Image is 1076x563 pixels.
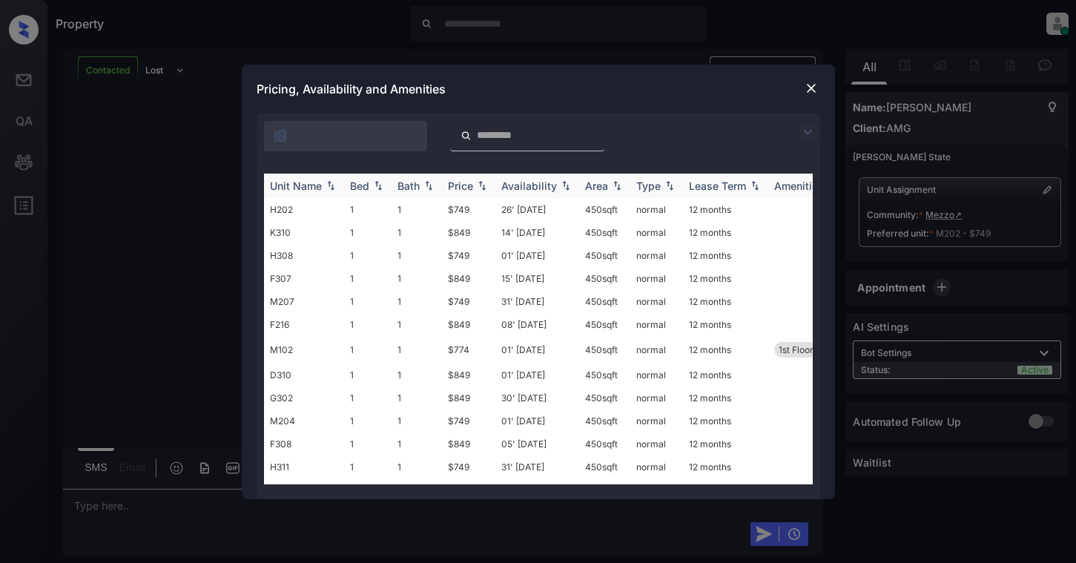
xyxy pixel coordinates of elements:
td: normal [630,198,683,221]
td: 1 [392,198,442,221]
td: normal [630,386,683,409]
td: normal [630,221,683,244]
td: $774 [442,336,495,363]
td: F216 [264,313,344,336]
td: 450 sqft [579,221,630,244]
td: 450 sqft [579,478,630,501]
td: H202 [264,198,344,221]
td: 1 [344,386,392,409]
td: normal [630,336,683,363]
td: 12 months [683,313,768,336]
img: icon-zuma [461,129,472,142]
td: 12 months [683,267,768,290]
td: $749 [442,198,495,221]
td: normal [630,432,683,455]
img: close [804,81,819,96]
td: 1 [392,386,442,409]
td: 12 months [683,198,768,221]
img: sorting [475,180,489,191]
td: F308 [264,432,344,455]
td: 1 [344,432,392,455]
td: 12 months [683,478,768,501]
td: 1 [344,221,392,244]
td: 12 months [683,409,768,432]
td: 1 [392,290,442,313]
td: 01' [DATE] [495,244,579,267]
td: 1 [392,221,442,244]
td: normal [630,478,683,501]
td: 450 sqft [579,267,630,290]
td: 01' [DATE] [495,409,579,432]
td: 15' [DATE] [495,267,579,290]
td: normal [630,363,683,386]
div: Amenities [774,180,824,192]
td: 1 [344,455,392,478]
td: $849 [442,221,495,244]
img: icon-zuma [273,128,288,143]
td: 05' [DATE] [495,432,579,455]
div: Availability [501,180,557,192]
td: 450 sqft [579,198,630,221]
td: 450 sqft [579,386,630,409]
td: 450 sqft [579,244,630,267]
td: 450 sqft [579,363,630,386]
td: 450 sqft [579,313,630,336]
td: normal [630,455,683,478]
td: 12 months [683,244,768,267]
div: Unit Name [270,180,322,192]
div: Lease Term [689,180,746,192]
td: 12 months [683,290,768,313]
td: 31' [DATE] [495,290,579,313]
td: 1 [392,267,442,290]
td: $749 [442,409,495,432]
td: $749 [442,290,495,313]
td: 450 sqft [579,336,630,363]
td: normal [630,313,683,336]
td: H308 [264,244,344,267]
div: Area [585,180,608,192]
span: 1st Floor [779,344,813,355]
td: 01' [DATE] [495,363,579,386]
td: 450 sqft [579,409,630,432]
td: 31' [DATE] [495,455,579,478]
td: $849 [442,432,495,455]
td: 1 [392,478,442,501]
td: $849 [442,478,495,501]
td: $849 [442,363,495,386]
img: sorting [421,180,436,191]
td: 1 [344,363,392,386]
td: 1 [344,198,392,221]
td: H310 [264,478,344,501]
div: Bed [350,180,369,192]
img: sorting [558,180,573,191]
td: 1 [344,409,392,432]
td: 450 sqft [579,432,630,455]
td: $749 [442,455,495,478]
td: 01' [DATE] [495,336,579,363]
img: sorting [747,180,762,191]
td: 450 sqft [579,455,630,478]
td: 26' [DATE] [495,198,579,221]
td: normal [630,409,683,432]
td: 1 [344,244,392,267]
div: Price [448,180,473,192]
td: D310 [264,363,344,386]
td: 12 months [683,386,768,409]
img: sorting [323,180,338,191]
td: $749 [442,244,495,267]
td: 30' [DATE] [495,386,579,409]
td: 14' [DATE] [495,221,579,244]
td: 1 [344,478,392,501]
td: F307 [264,267,344,290]
img: sorting [371,180,386,191]
td: M204 [264,409,344,432]
td: K310 [264,221,344,244]
td: 12 months [683,363,768,386]
img: icon-zuma [799,123,816,141]
td: 12 months [683,455,768,478]
td: 08' [DATE] [495,313,579,336]
td: H311 [264,455,344,478]
td: normal [630,267,683,290]
td: $849 [442,313,495,336]
td: 1 [392,363,442,386]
